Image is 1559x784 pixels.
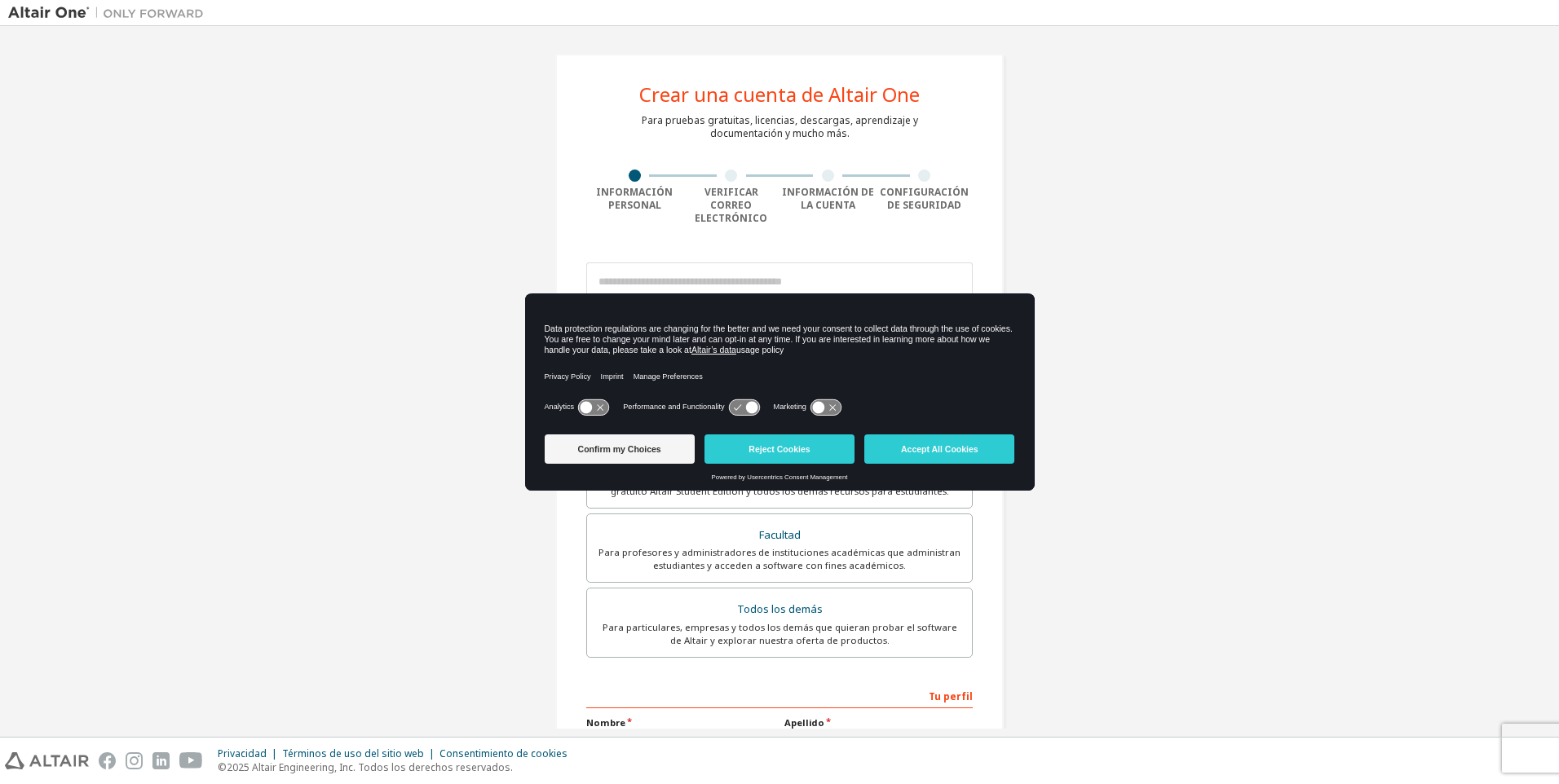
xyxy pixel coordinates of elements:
[586,186,683,212] div: Información personal
[152,752,170,769] img: linkedin.svg
[218,747,282,760] div: Privacidad
[586,716,775,729] label: Nombre
[639,85,920,104] div: Crear una cuenta de Altair One
[439,747,577,760] div: Consentimiento de cookies
[586,682,973,708] div: Tu perfil
[99,752,116,769] img: facebook.svg
[683,186,780,225] div: Verificar correo electrónico
[8,5,212,21] img: Altair One
[179,752,203,769] img: youtube.svg
[218,760,577,774] p: ©
[597,524,962,547] div: Facultad
[597,546,962,572] div: Para profesores y administradores de instituciones académicas que administran estudiantes y acced...
[877,186,974,212] div: Configuración de seguridad
[227,760,513,774] font: 2025 Altair Engineering, Inc. Todos los derechos reservados.
[5,752,89,769] img: altair_logo.svg
[784,716,973,729] label: Apellido
[642,114,918,140] div: Para pruebas gratuitas, licencias, descargas, aprendizaje y documentación y mucho más.
[126,752,143,769] img: instagram.svg
[597,598,962,621] div: Todos los demás
[779,186,877,212] div: Información de la cuenta
[597,621,962,647] div: Para particulares, empresas y todos los demás que quieran probar el software de Altair y explorar...
[282,747,439,760] div: Términos de uso del sitio web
